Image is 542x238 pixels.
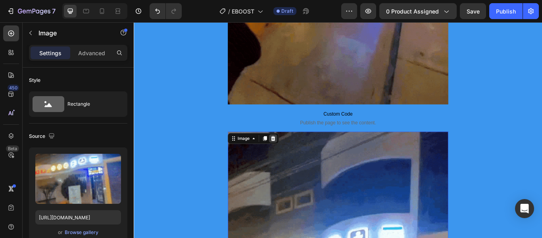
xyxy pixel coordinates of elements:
span: Save [467,8,480,15]
p: Advanced [78,49,105,57]
div: Source [29,131,56,142]
p: Settings [39,49,62,57]
iframe: Design area [134,22,542,238]
button: 0 product assigned [379,3,457,19]
span: Custom Code [194,102,282,112]
span: / [228,7,230,15]
div: Undo/Redo [150,3,182,19]
button: Publish [489,3,523,19]
span: 0 product assigned [386,7,439,15]
div: Image [119,132,136,139]
span: Draft [281,8,293,15]
div: Rectangle [67,95,116,113]
div: 450 [8,85,19,91]
span: or [58,228,63,237]
p: 7 [52,6,56,16]
button: 7 [3,3,59,19]
img: preview-image [35,154,121,204]
div: Beta [6,145,19,152]
button: Browse gallery [64,228,99,236]
div: Publish [496,7,516,15]
div: Open Intercom Messenger [515,199,534,218]
div: Style [29,77,40,84]
p: Image [38,28,106,38]
span: EBOOST [232,7,254,15]
button: Save [460,3,486,19]
span: Publish the page to see the content. [194,113,282,121]
input: https://example.com/image.jpg [35,210,121,224]
div: Browse gallery [65,229,98,236]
